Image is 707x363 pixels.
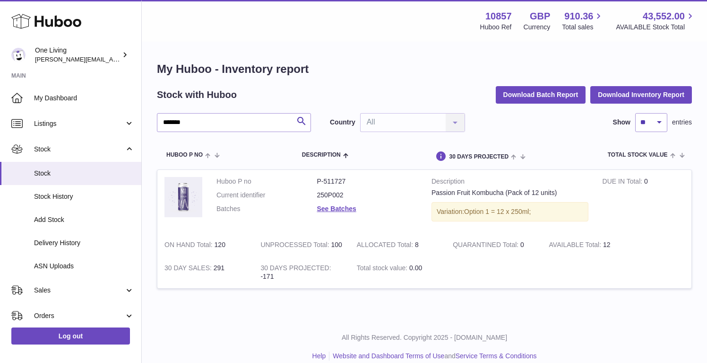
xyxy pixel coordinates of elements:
[34,119,124,128] span: Listings
[590,86,692,103] button: Download Inventory Report
[34,192,134,201] span: Stock History
[11,48,26,62] img: Jessica@oneliving.com
[166,152,203,158] span: Huboo P no
[164,241,215,251] strong: ON HAND Total
[520,241,524,248] span: 0
[35,55,190,63] span: [PERSON_NAME][EMAIL_ADDRESS][DOMAIN_NAME]
[608,152,668,158] span: Total stock value
[149,333,699,342] p: All Rights Reserved. Copyright 2025 - [DOMAIN_NAME]
[34,94,134,103] span: My Dashboard
[595,170,691,233] td: 0
[453,241,520,251] strong: QUARANTINED Total
[357,264,409,274] strong: Total stock value
[11,328,130,345] a: Log out
[464,208,531,215] span: Option 1 = 12 x 250ml;
[253,233,349,257] td: 100
[317,177,418,186] dd: P-511727
[530,10,550,23] strong: GBP
[216,177,317,186] dt: Huboo P no
[431,188,588,197] div: Passion Fruit Kombucha (Pack of 12 units)
[302,152,341,158] span: Description
[317,191,418,200] dd: 250P002
[485,10,512,23] strong: 10857
[496,86,586,103] button: Download Batch Report
[350,233,446,257] td: 8
[616,23,696,32] span: AVAILABLE Stock Total
[164,264,214,274] strong: 30 DAY SALES
[333,352,444,360] a: Website and Dashboard Terms of Use
[616,10,696,32] a: 43,552.00 AVAILABLE Stock Total
[562,23,604,32] span: Total sales
[330,118,355,127] label: Country
[216,191,317,200] dt: Current identifier
[672,118,692,127] span: entries
[643,10,685,23] span: 43,552.00
[157,257,253,289] td: 291
[157,233,253,257] td: 120
[34,215,134,224] span: Add Stock
[216,204,317,213] dt: Batches
[524,23,551,32] div: Currency
[449,154,509,160] span: 30 DAYS PROJECTED
[34,286,124,295] span: Sales
[480,23,512,32] div: Huboo Ref
[357,241,415,251] strong: ALLOCATED Total
[260,264,331,274] strong: 30 DAYS PROJECTED
[34,262,134,271] span: ASN Uploads
[34,239,134,248] span: Delivery History
[34,311,124,320] span: Orders
[542,233,638,257] td: 12
[456,352,537,360] a: Service Terms & Conditions
[260,241,331,251] strong: UNPROCESSED Total
[329,352,536,361] li: and
[603,177,644,187] strong: DUE IN Total
[431,202,588,221] div: Variation:
[35,46,120,64] div: One Living
[409,264,422,272] span: 0.00
[549,241,603,251] strong: AVAILABLE Total
[34,169,134,178] span: Stock
[317,205,356,212] a: See Batches
[562,10,604,32] a: 910.36 Total sales
[34,145,124,154] span: Stock
[564,10,593,23] span: 910.36
[431,177,588,188] strong: Description
[164,177,202,217] img: product image
[157,62,692,77] h1: My Huboo - Inventory report
[157,89,237,101] h2: Stock with Huboo
[253,257,349,289] td: -171
[613,118,630,127] label: Show
[312,352,326,360] a: Help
